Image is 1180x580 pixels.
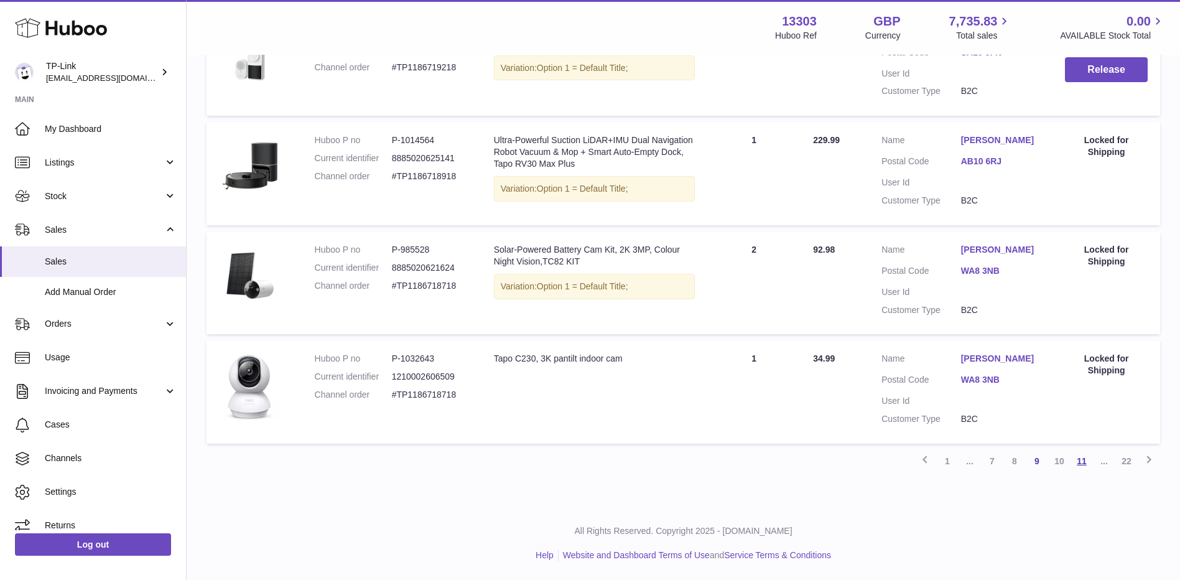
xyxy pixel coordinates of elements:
[45,224,164,236] span: Sales
[45,520,177,531] span: Returns
[881,265,961,280] dt: Postal Code
[707,13,801,116] td: 1
[881,353,961,368] dt: Name
[775,30,817,42] div: Huboo Ref
[961,304,1041,316] dd: B2C
[315,262,392,274] dt: Current identifier
[961,156,1041,167] a: AB10 6RJ
[45,286,177,298] span: Add Manual Order
[392,171,469,182] dd: #TP1186718918
[315,152,392,164] dt: Current identifier
[1065,57,1148,83] button: Release
[961,413,1041,425] dd: B2C
[219,353,281,419] img: 133031739979856.jpg
[315,389,392,401] dt: Channel order
[315,62,392,73] dt: Channel order
[961,353,1041,365] a: [PERSON_NAME]
[881,195,961,207] dt: Customer Type
[537,63,628,73] span: Option 1 = Default Title;
[961,134,1041,146] a: [PERSON_NAME]
[881,68,961,80] dt: User Id
[392,244,469,256] dd: P-985528
[197,525,1170,537] p: All Rights Reserved. Copyright 2025 - [DOMAIN_NAME]
[563,550,710,560] a: Website and Dashboard Terms of Use
[959,450,981,472] span: ...
[881,177,961,189] dt: User Id
[1115,450,1138,472] a: 22
[881,286,961,298] dt: User Id
[219,244,281,306] img: 1-pack_large_20240328085758e.png
[494,55,695,81] div: Variation:
[949,13,998,30] span: 7,735.83
[15,533,171,556] a: Log out
[1093,450,1115,472] span: ...
[949,13,1012,42] a: 7,735.83 Total sales
[1127,13,1151,30] span: 0.00
[813,135,840,145] span: 229.99
[15,63,34,82] img: gaby.chen@tp-link.com
[936,450,959,472] a: 1
[707,122,801,225] td: 1
[45,452,177,464] span: Channels
[961,374,1041,386] a: WA8 3NB
[537,281,628,291] span: Option 1 = Default Title;
[873,13,900,30] strong: GBP
[956,30,1011,42] span: Total sales
[881,244,961,259] dt: Name
[392,389,469,401] dd: #TP1186718718
[813,245,835,255] span: 92.98
[881,134,961,149] dt: Name
[315,134,392,146] dt: Huboo P no
[494,274,695,299] div: Variation:
[315,171,392,182] dt: Channel order
[1003,450,1026,472] a: 8
[707,340,801,444] td: 1
[724,550,831,560] a: Service Terms & Conditions
[45,352,177,363] span: Usage
[813,353,835,363] span: 34.99
[881,395,961,407] dt: User Id
[392,262,469,274] dd: 8885020621624
[45,318,164,330] span: Orders
[45,157,164,169] span: Listings
[1065,134,1148,158] div: Locked for Shipping
[881,85,961,97] dt: Customer Type
[219,26,281,88] img: 02_large_20240605225453u.jpg
[219,134,281,197] img: 01_large_20240808023803n.jpg
[494,353,695,365] div: Tapo C230, 3K pantilt indoor cam
[392,353,469,365] dd: P-1032643
[881,374,961,389] dt: Postal Code
[45,256,177,268] span: Sales
[536,550,554,560] a: Help
[881,304,961,316] dt: Customer Type
[392,371,469,383] dd: 1210002606509
[315,280,392,292] dt: Channel order
[881,156,961,171] dt: Postal Code
[45,190,164,202] span: Stock
[315,244,392,256] dt: Huboo P no
[961,265,1041,277] a: WA8 3NB
[961,195,1041,207] dd: B2C
[45,419,177,431] span: Cases
[46,73,183,83] span: [EMAIL_ADDRESS][DOMAIN_NAME]
[537,184,628,194] span: Option 1 = Default Title;
[1026,450,1048,472] a: 9
[1048,450,1071,472] a: 10
[1065,244,1148,268] div: Locked for Shipping
[392,134,469,146] dd: P-1014564
[45,486,177,498] span: Settings
[1071,450,1093,472] a: 11
[1060,30,1165,42] span: AVAILABLE Stock Total
[1065,353,1148,377] div: Locked for Shipping
[315,371,392,383] dt: Current identifier
[494,176,695,202] div: Variation:
[45,123,177,135] span: My Dashboard
[392,280,469,292] dd: #TP1186718718
[961,85,1041,97] dd: B2C
[707,232,801,335] td: 2
[559,550,831,561] li: and
[494,134,695,170] div: Ultra-Powerful Suction LiDAR+IMU Dual Navigation Robot Vacuum & Mop + Smart Auto-Empty Dock, Tapo...
[961,244,1041,256] a: [PERSON_NAME]
[392,152,469,164] dd: 8885020625141
[392,62,469,73] dd: #TP1186719218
